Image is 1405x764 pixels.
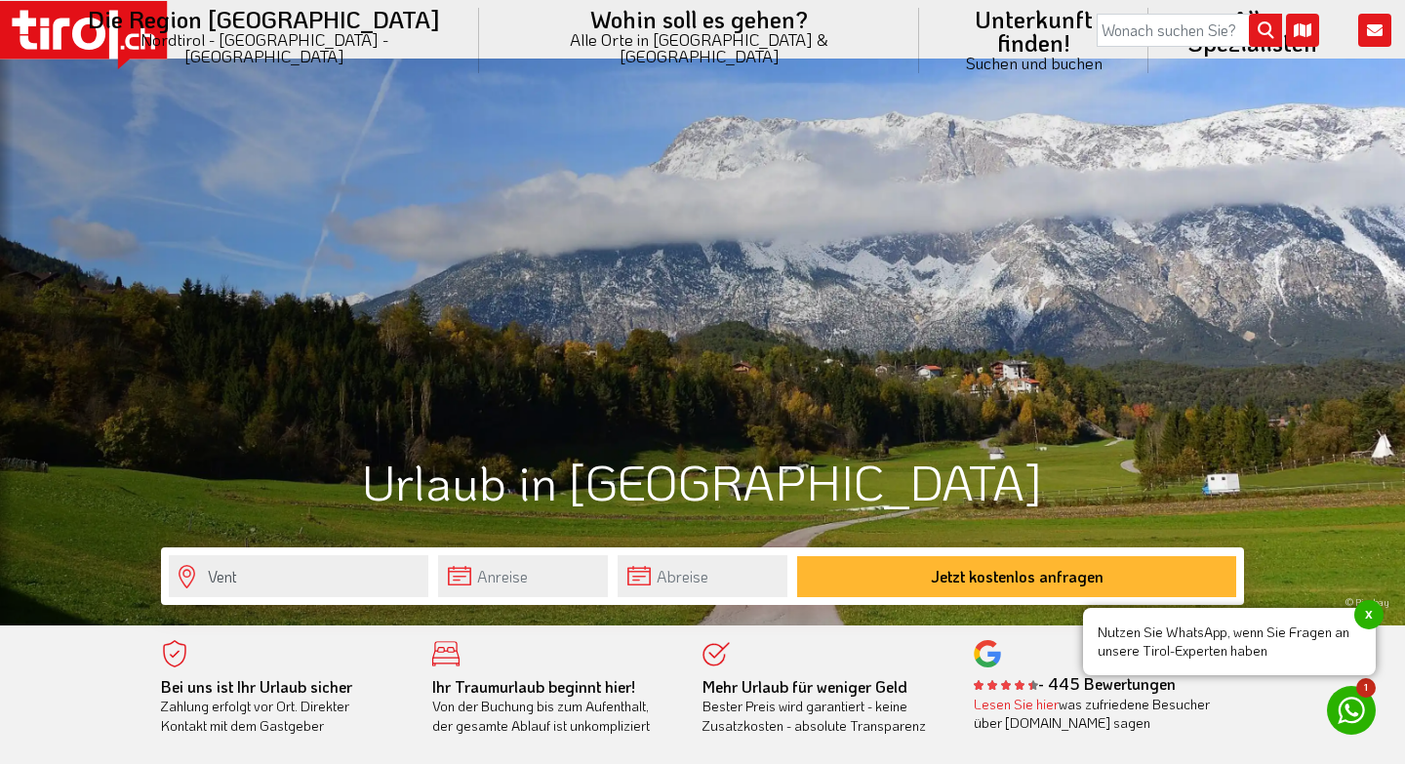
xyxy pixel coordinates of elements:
[161,677,403,736] div: Zahlung erfolgt vor Ort. Direkter Kontakt mit dem Gastgeber
[432,676,635,697] b: Ihr Traumurlaub beginnt hier!
[974,695,1216,733] div: was zufriedene Besucher über [DOMAIN_NAME] sagen
[1097,14,1282,47] input: Wonach suchen Sie?
[1327,686,1376,735] a: 1 Nutzen Sie WhatsApp, wenn Sie Fragen an unsere Tirol-Experten habenx
[438,555,608,597] input: Anreise
[169,555,428,597] input: Wo soll's hingehen?
[1354,600,1384,629] span: x
[502,31,896,64] small: Alle Orte in [GEOGRAPHIC_DATA] & [GEOGRAPHIC_DATA]
[432,677,674,736] div: Von der Buchung bis zum Aufenthalt, der gesamte Ablauf ist unkompliziert
[618,555,787,597] input: Abreise
[1356,678,1376,698] span: 1
[161,455,1244,508] h1: Urlaub in [GEOGRAPHIC_DATA]
[702,676,907,697] b: Mehr Urlaub für weniger Geld
[72,31,456,64] small: Nordtirol - [GEOGRAPHIC_DATA] - [GEOGRAPHIC_DATA]
[974,673,1176,694] b: - 445 Bewertungen
[1358,14,1391,47] i: Kontakt
[943,55,1125,71] small: Suchen und buchen
[974,695,1059,713] a: Lesen Sie hier
[797,556,1236,597] button: Jetzt kostenlos anfragen
[1286,14,1319,47] i: Karte öffnen
[1083,608,1376,675] span: Nutzen Sie WhatsApp, wenn Sie Fragen an unsere Tirol-Experten haben
[702,677,944,736] div: Bester Preis wird garantiert - keine Zusatzkosten - absolute Transparenz
[161,676,352,697] b: Bei uns ist Ihr Urlaub sicher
